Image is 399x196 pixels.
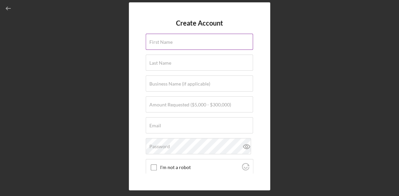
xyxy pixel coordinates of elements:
[149,123,161,128] label: Email
[160,165,240,170] label: I'm not a robot
[149,60,171,66] label: Last Name
[149,81,210,87] label: Business Name (if applicable)
[149,102,231,107] label: Amount Requested ($5,000 - $300,000)
[149,39,173,45] label: First Name
[242,166,249,171] a: Visit Altcha.org
[149,144,170,149] label: Password
[176,19,223,27] h4: Create Account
